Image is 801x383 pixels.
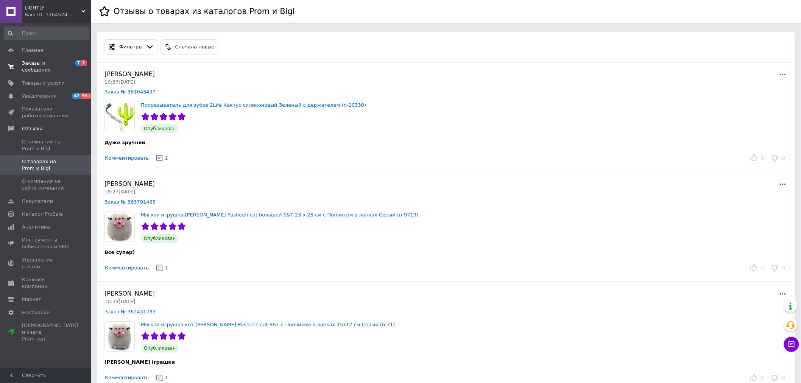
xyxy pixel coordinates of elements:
span: Инструменты вебмастера и SEO [22,237,70,250]
span: 1 [165,375,168,380]
span: 1 [81,60,87,66]
span: Все супер) [104,249,135,255]
span: 7 [75,60,81,66]
input: Поиск [4,26,89,40]
span: Кошелек компании [22,276,70,290]
div: Фильтры [118,43,144,51]
div: Сначала новые [174,43,216,51]
span: Товары и услуги [22,80,65,87]
span: 10:39[DATE] [104,299,135,304]
span: Отзывы [22,125,42,132]
button: Сначала новые [161,39,218,54]
span: LIGHTLY [25,5,81,11]
button: Комментировать [104,154,149,162]
span: [PERSON_NAME] [104,180,155,187]
span: 99+ [81,93,93,99]
button: Комментировать [104,374,149,382]
a: Мягкая игрушка [PERSON_NAME] Pusheen cat большой S&T 23 х 25 см с Пончиком в лапках Серый (n-9719) [141,212,418,218]
div: Ваш ID: 3164524 [25,11,91,18]
span: Заказы и сообщения [22,60,70,73]
h1: Отзывы о товарах из каталогов Prom и Bigl [114,7,295,16]
button: Чат с покупателем [784,337,799,352]
span: 1 [165,155,168,161]
span: Дуже зручний [104,140,145,145]
img: Прорезыватель для зубов 2Life Кактус силиконовый Зеленый с держателем (n-10330) [105,102,134,132]
span: О компании на Prom и Bigl [22,139,70,152]
span: [PERSON_NAME] іграшка [104,359,175,365]
span: Настройки [22,309,50,316]
button: 1 [154,262,171,274]
span: Опубликован [141,344,179,353]
a: Мягкая игрушка кот [PERSON_NAME] Pusheen cat S&T с Пончиком в лапках 15х12 см Серый (n-71) [141,322,395,327]
a: Заказ № 361045497 [104,89,156,95]
span: 18:27[DATE] [104,189,135,195]
a: Заказ № 362431783 [104,309,156,314]
span: О компании на сайте компании [22,178,70,191]
span: Каталог ProSale [22,211,63,218]
span: Показатели работы компании [22,106,70,119]
img: Мягкая игрушка кот Пушин кэт Pusheen cat S&T с Пончиком в лапках 15х12 см Серый (n-71) [105,322,134,351]
span: Опубликован [141,234,179,243]
a: Прорезыватель для зубов 2Life Кактус силиконовый Зеленый с держателем (n-10330) [141,102,366,108]
div: Prom топ [22,336,78,343]
span: Уведомления [22,93,56,100]
span: 10:37[DATE] [104,79,135,85]
span: 42 [72,93,81,99]
span: Маркет [22,296,41,303]
button: Фильтры [104,39,157,54]
span: Главная [22,47,43,54]
span: [PERSON_NAME] [104,290,155,297]
button: 1 [154,153,171,164]
span: О товарах на Prom и Bigl [22,158,70,172]
span: Опубликован [141,124,179,133]
span: [DEMOGRAPHIC_DATA] и счета [22,322,78,343]
span: 1 [165,265,168,271]
img: Мягкая игрушка Пушин кэт Pusheen cat большой S&T 23 х 25 см с Пончиком в лапках Серый (n-9719) [105,212,134,241]
button: Комментировать [104,264,149,272]
span: Управление сайтом [22,257,70,270]
a: Заказ № 363791488 [104,199,156,205]
span: Аналитика [22,224,50,230]
span: [PERSON_NAME] [104,70,155,78]
span: Покупатели [22,198,53,205]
